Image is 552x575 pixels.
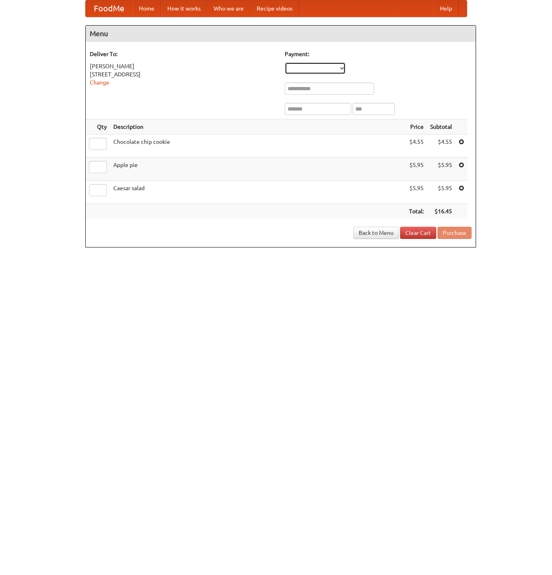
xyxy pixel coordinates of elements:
h4: Menu [86,26,476,42]
div: [PERSON_NAME] [90,62,277,70]
a: Clear Cart [400,227,436,239]
th: Price [406,119,427,135]
h5: Deliver To: [90,50,277,58]
td: $4.55 [406,135,427,158]
a: FoodMe [86,0,132,17]
td: $5.95 [427,181,455,204]
a: Back to Menu [353,227,399,239]
th: $16.45 [427,204,455,219]
td: $5.95 [406,158,427,181]
div: [STREET_ADDRESS] [90,70,277,78]
th: Total: [406,204,427,219]
th: Qty [86,119,110,135]
a: Home [132,0,161,17]
td: Chocolate chip cookie [110,135,406,158]
th: Subtotal [427,119,455,135]
td: Caesar salad [110,181,406,204]
a: Change [90,79,109,86]
td: Apple pie [110,158,406,181]
a: Help [433,0,459,17]
td: $5.95 [406,181,427,204]
td: $4.55 [427,135,455,158]
td: $5.95 [427,158,455,181]
button: Purchase [437,227,472,239]
a: Who we are [207,0,250,17]
th: Description [110,119,406,135]
a: Recipe videos [250,0,299,17]
a: How it works [161,0,207,17]
h5: Payment: [285,50,472,58]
